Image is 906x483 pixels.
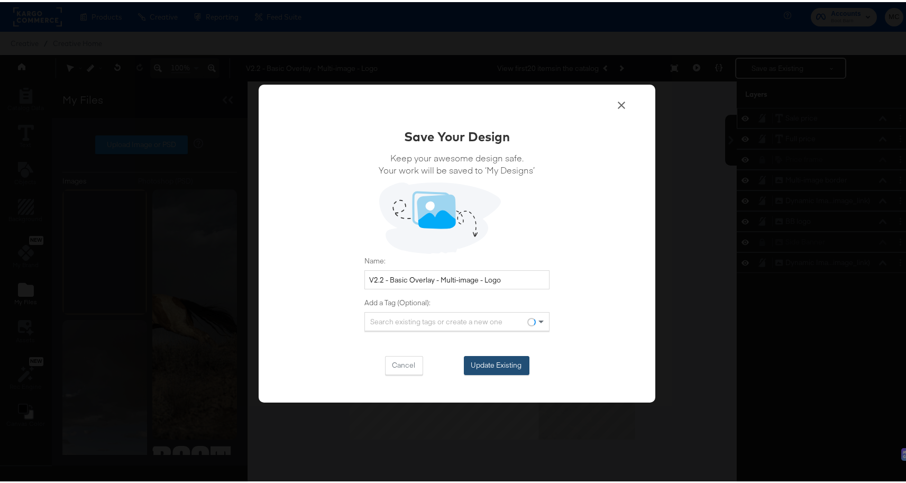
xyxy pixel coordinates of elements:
[379,162,535,174] span: Your work will be saved to ‘My Designs’
[364,254,550,264] label: Name:
[404,125,510,143] div: Save Your Design
[365,311,549,329] div: Search existing tags or create a new one
[379,150,535,162] span: Keep your awesome design safe.
[364,296,550,306] label: Add a Tag (Optional):
[385,354,423,373] button: Cancel
[464,354,529,373] button: Update Existing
